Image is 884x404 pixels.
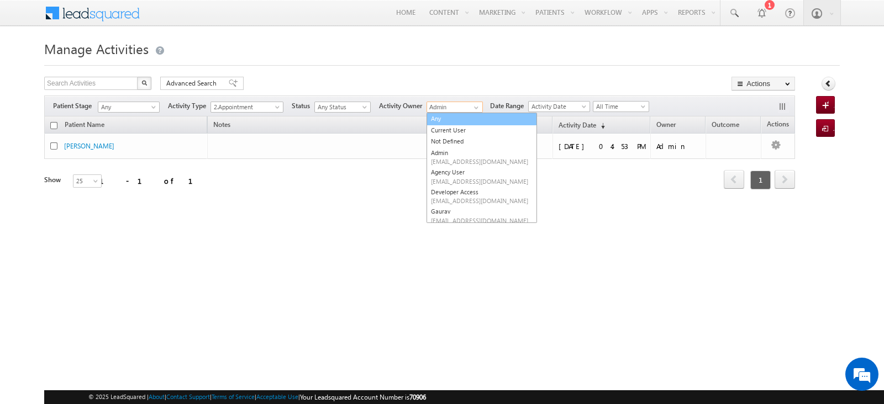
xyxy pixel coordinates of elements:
input: Check all records [50,122,57,129]
a: 2.Appointment [211,102,283,113]
span: Any Status [315,102,367,112]
a: Current User [427,125,536,136]
span: Activity Date [529,102,586,111]
span: Date Range [490,101,528,111]
span: 70906 [409,393,426,401]
span: All Time [593,102,646,111]
span: Any [98,102,156,112]
span: Activity Owner [379,101,427,111]
span: Status [292,101,314,111]
span: Patient Name [59,119,110,133]
div: Chat with us now [57,58,186,72]
a: Developer Access [427,187,536,206]
a: prev [724,171,744,189]
a: Any [427,113,537,125]
a: [PERSON_NAME] [64,142,114,150]
span: Notes [208,119,236,133]
a: All Time [593,101,649,112]
span: Outcome [712,120,739,129]
img: d_60004797649_company_0_60004797649 [19,58,46,72]
a: 25 [73,174,102,188]
a: Activity Date(sorted descending) [553,119,611,133]
span: Actions [761,118,794,132]
em: Start Chat [150,317,201,332]
button: Actions [732,77,795,91]
span: [EMAIL_ADDRESS][DOMAIN_NAME] [431,196,530,205]
span: [EMAIL_ADDRESS][DOMAIN_NAME] [431,177,530,185]
span: [EMAIL_ADDRESS][DOMAIN_NAME] [431,216,530,225]
a: Acceptable Use [256,393,298,400]
div: Show [44,175,64,185]
a: Terms of Service [212,393,255,400]
img: Search [141,80,147,86]
a: Outcome [706,119,745,133]
span: Advanced Search [166,78,220,88]
span: 2.Appointment [211,102,278,112]
span: © 2025 LeadSquared | | | | | [88,392,426,402]
div: 1 - 1 of 1 [99,174,206,187]
span: Owner [656,120,676,129]
div: Admin [656,141,701,151]
span: prev [724,170,744,189]
a: About [149,393,165,400]
a: Any [98,102,160,113]
span: Activity Type [168,101,211,111]
span: Patient Stage [53,101,96,111]
span: [EMAIL_ADDRESS][DOMAIN_NAME] [431,157,530,166]
a: Contact Support [166,393,210,400]
span: Your Leadsquared Account Number is [300,393,426,401]
a: Any Status [314,102,371,113]
a: Not Defined [427,136,536,147]
textarea: Type your message and hit 'Enter' [14,102,202,308]
a: next [775,171,795,189]
span: 25 [73,176,103,186]
span: next [775,170,795,189]
a: Admin [427,147,536,167]
td: [DATE] 04:53 PM [552,134,651,159]
a: Agency User [427,167,536,187]
span: 1 [750,171,771,189]
a: Activity Date [528,101,590,112]
span: (sorted descending) [596,121,605,130]
span: Manage Activities [44,40,149,57]
a: Gaurav [427,206,536,226]
a: Show All Items [468,102,482,113]
div: Minimize live chat window [181,6,208,32]
input: Type to Search [427,102,483,113]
